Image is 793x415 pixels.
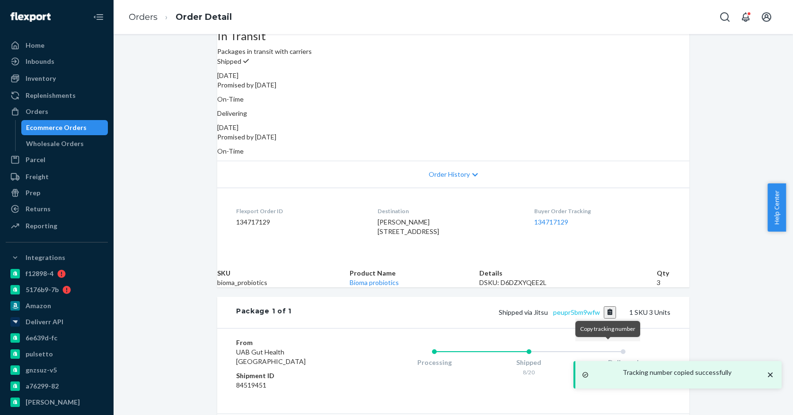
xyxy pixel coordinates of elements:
a: pulsetto [6,346,108,362]
th: Qty [657,268,689,278]
div: pulsetto [26,349,53,359]
div: 1 SKU 3 Units [291,306,670,319]
a: Orders [129,12,158,22]
div: Package 1 of 1 [236,306,291,319]
div: Orders [26,107,48,116]
button: Open account menu [757,8,776,26]
div: Packages in transit with carriers [217,30,689,56]
a: Reporting [6,218,108,233]
span: Shipped via Jitsu [499,308,617,316]
div: Shipped [482,358,576,367]
p: Delivering [217,109,689,118]
button: Open notifications [736,8,755,26]
p: Promised by [DATE] [217,80,689,90]
div: Freight [26,172,49,182]
div: 8/20 [482,368,576,376]
div: 5176b9-7b [26,285,59,294]
p: On-Time [217,95,689,104]
div: Amazon [26,301,51,311]
a: Home [6,38,108,53]
button: Integrations [6,250,108,265]
a: a76299-82 [6,379,108,394]
h3: In Transit [217,30,689,42]
svg: close toast [766,370,775,380]
div: Ecommerce Orders [26,123,87,132]
p: Shipped [217,56,689,66]
dd: 134717129 [236,217,362,227]
p: On-Time [217,147,689,156]
a: 6e639d-fc [6,330,108,346]
div: gnzsuz-v5 [26,365,57,375]
dt: Flexport Order ID [236,207,362,215]
a: peupr5bm9wfw [553,308,600,316]
div: [PERSON_NAME] [26,398,80,407]
button: Open Search Box [715,8,734,26]
a: Ecommerce Orders [21,120,108,135]
a: Inventory [6,71,108,86]
a: Amazon [6,298,108,313]
a: Orders [6,104,108,119]
div: Replenishments [26,91,76,100]
div: Prep [26,188,40,198]
td: 3 [657,278,689,287]
dt: From [236,338,349,347]
div: Delivered [576,358,670,367]
div: 6e639d-fc [26,333,57,343]
a: Wholesale Orders [21,136,108,151]
a: 134717129 [534,218,568,226]
a: 5176b9-7b [6,282,108,297]
div: Wholesale Orders [26,139,84,148]
dt: Shipment ID [236,371,349,380]
a: Bioma probiotics [350,278,399,286]
div: Integrations [26,253,65,262]
a: Order Detail [176,12,232,22]
div: Parcel [26,155,45,164]
a: gnzsuz-v5 [6,363,108,378]
dt: Destination [378,207,519,215]
a: [PERSON_NAME] [6,395,108,410]
button: Close Navigation [89,8,108,26]
div: [DATE] [217,123,689,132]
a: Deliverr API [6,314,108,329]
p: Tracking number copied successfully [623,368,731,377]
dt: Buyer Order Tracking [534,207,670,215]
dd: 84519451 [236,380,349,390]
a: f12898-4 [6,266,108,281]
a: Prep [6,185,108,200]
a: Parcel [6,152,108,167]
span: Order History [429,170,470,179]
div: Reporting [26,221,57,231]
ol: breadcrumbs [121,3,239,31]
th: SKU [217,268,350,278]
a: Inbounds [6,54,108,69]
div: a76299-82 [26,381,59,391]
th: Details [479,268,657,278]
div: Returns [26,204,51,214]
div: [DATE] [217,71,689,80]
div: Inbounds [26,57,54,66]
span: [PERSON_NAME] [STREET_ADDRESS] [378,218,439,235]
button: Help Center [767,183,786,232]
div: Home [26,41,44,50]
div: DSKU: D6DZXYQEE2L [479,278,657,287]
a: Returns [6,201,108,216]
div: Inventory [26,74,56,83]
th: Product Name [350,268,480,278]
div: Deliverr API [26,317,63,327]
p: Promised by [DATE] [217,132,689,142]
span: Copy tracking number [580,325,635,332]
a: Freight [6,169,108,184]
div: f12898-4 [26,269,53,278]
button: Copy tracking number [604,306,617,319]
a: Replenishments [6,88,108,103]
span: UAB Gut Health [GEOGRAPHIC_DATA] [236,348,306,365]
img: Flexport logo [10,12,51,22]
div: Processing [387,358,482,367]
td: bioma_probiotics [217,278,350,287]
